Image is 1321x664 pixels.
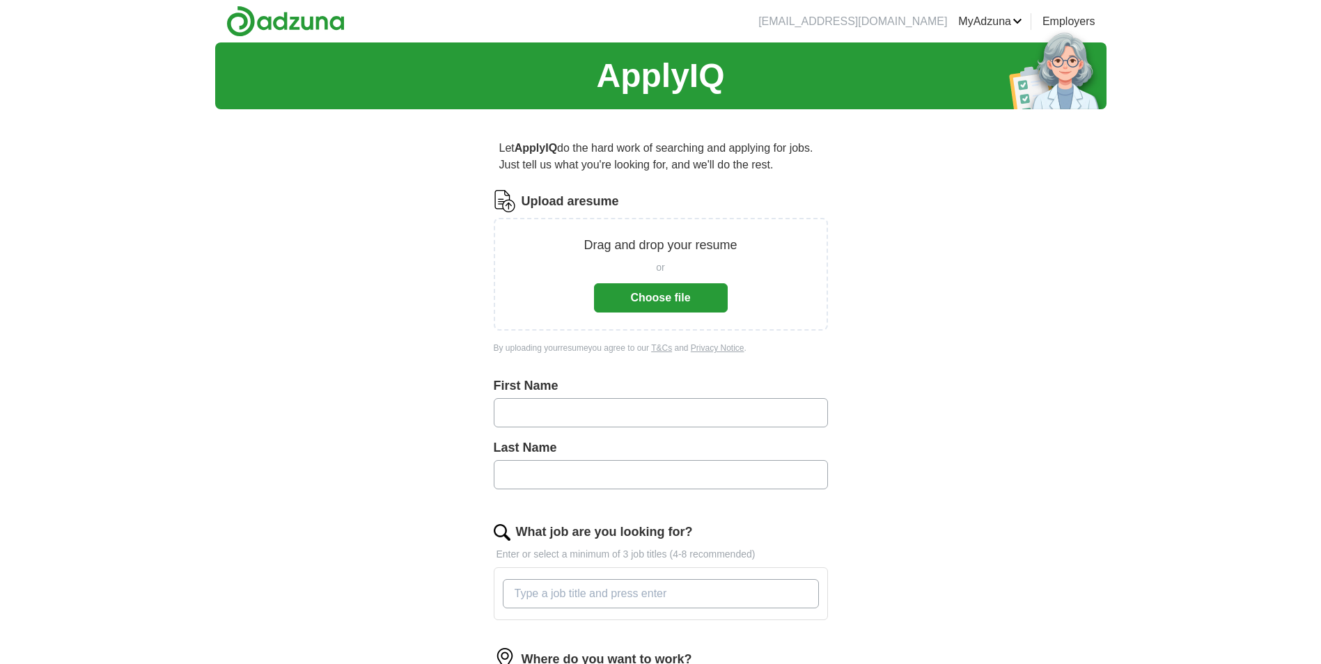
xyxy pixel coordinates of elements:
[596,51,724,101] h1: ApplyIQ
[494,438,828,457] label: Last Name
[758,13,947,30] li: [EMAIL_ADDRESS][DOMAIN_NAME]
[691,343,744,353] a: Privacy Notice
[503,579,819,608] input: Type a job title and press enter
[584,236,737,255] p: Drag and drop your resume
[494,134,828,179] p: Let do the hard work of searching and applying for jobs. Just tell us what you're looking for, an...
[516,523,693,542] label: What job are you looking for?
[494,190,516,212] img: CV Icon
[494,524,510,541] img: search.png
[656,260,664,275] span: or
[494,547,828,562] p: Enter or select a minimum of 3 job titles (4-8 recommended)
[494,342,828,354] div: By uploading your resume you agree to our and .
[226,6,345,37] img: Adzuna logo
[594,283,728,313] button: Choose file
[1042,13,1095,30] a: Employers
[494,377,828,395] label: First Name
[651,343,672,353] a: T&Cs
[515,142,557,154] strong: ApplyIQ
[522,192,619,211] label: Upload a resume
[958,13,1022,30] a: MyAdzuna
